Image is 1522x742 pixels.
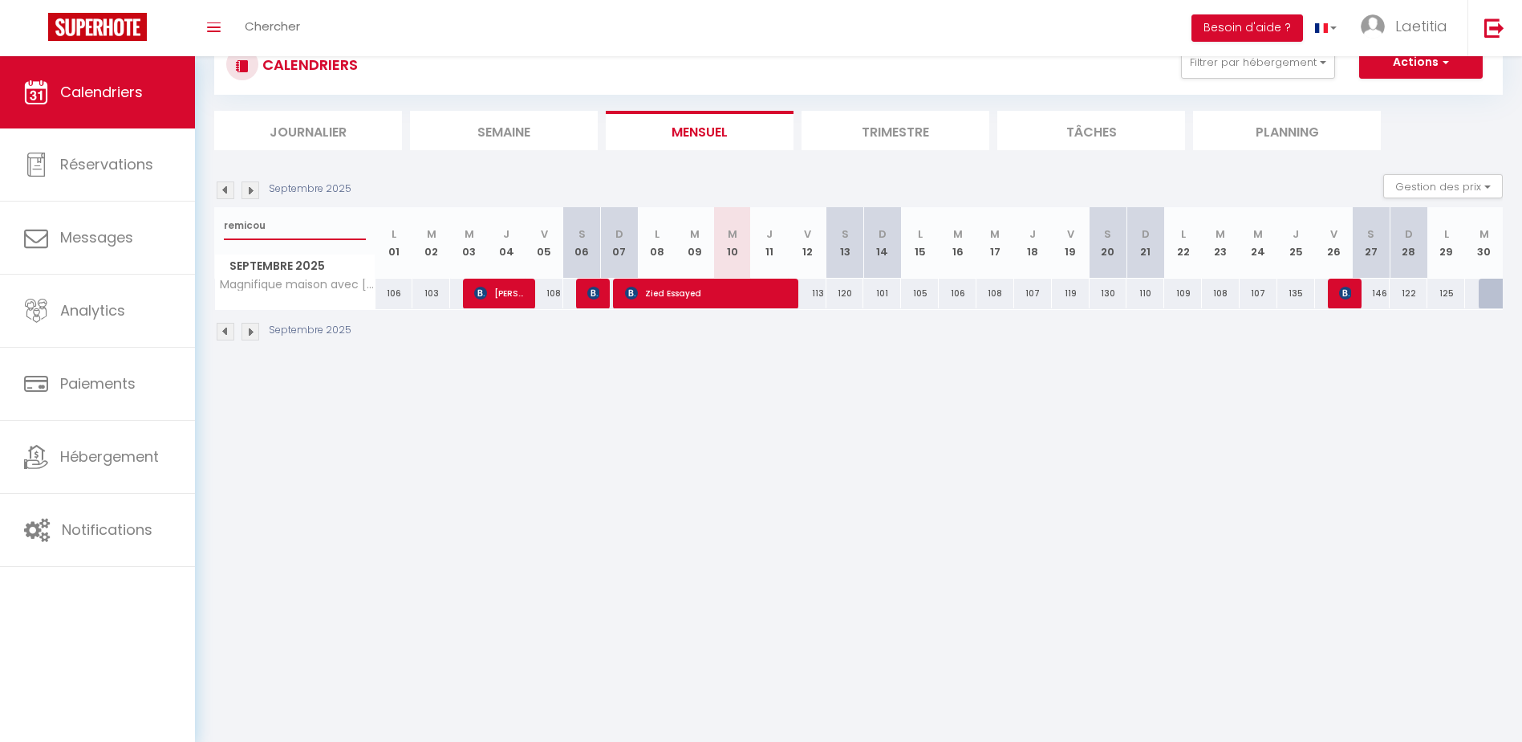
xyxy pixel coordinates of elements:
[474,278,525,308] span: [PERSON_NAME]
[269,323,351,338] p: Septembre 2025
[953,226,963,242] abbr: M
[901,207,939,279] th: 15
[245,18,300,35] span: Chercher
[375,279,413,308] div: 106
[615,226,623,242] abbr: D
[1240,207,1277,279] th: 24
[541,226,548,242] abbr: V
[215,255,375,278] span: Septembre 2025
[587,278,600,308] span: [PERSON_NAME]
[1484,18,1504,38] img: logout
[976,207,1014,279] th: 17
[863,279,901,308] div: 101
[601,207,639,279] th: 07
[1164,279,1202,308] div: 109
[217,279,378,291] span: Magnifique maison avec [PERSON_NAME]- REMICOURT
[690,226,700,242] abbr: M
[488,207,526,279] th: 04
[465,226,474,242] abbr: M
[224,211,366,240] input: Rechercher un logement...
[1126,207,1164,279] th: 21
[826,279,864,308] div: 120
[412,279,450,308] div: 103
[60,446,159,467] span: Hébergement
[1029,226,1036,242] abbr: J
[1330,226,1337,242] abbr: V
[1052,207,1090,279] th: 19
[258,47,358,83] h3: CALENDRIERS
[450,207,488,279] th: 03
[751,207,789,279] th: 11
[766,226,773,242] abbr: J
[676,207,713,279] th: 09
[901,279,939,308] div: 105
[1427,279,1465,308] div: 125
[1444,226,1449,242] abbr: L
[1352,207,1390,279] th: 27
[13,6,61,55] button: Ouvrir le widget de chat LiveChat
[1465,207,1503,279] th: 30
[1067,226,1074,242] abbr: V
[503,226,509,242] abbr: J
[1253,226,1263,242] abbr: M
[1361,14,1385,39] img: ...
[990,226,1000,242] abbr: M
[606,111,793,150] li: Mensuel
[578,226,586,242] abbr: S
[1315,207,1353,279] th: 26
[1367,226,1374,242] abbr: S
[269,181,351,197] p: Septembre 2025
[939,207,976,279] th: 16
[1090,207,1127,279] th: 20
[1014,207,1052,279] th: 18
[563,207,601,279] th: 06
[1359,47,1483,79] button: Actions
[1390,207,1427,279] th: 28
[1339,278,1352,308] span: [PERSON_NAME]
[427,226,436,242] abbr: M
[918,226,923,242] abbr: L
[62,520,152,540] span: Notifications
[1126,279,1164,308] div: 110
[1181,226,1186,242] abbr: L
[1277,207,1315,279] th: 25
[939,279,976,308] div: 106
[60,373,136,393] span: Paiements
[728,226,737,242] abbr: M
[1390,279,1427,308] div: 122
[1142,226,1150,242] abbr: D
[638,207,676,279] th: 08
[804,226,811,242] abbr: V
[1405,226,1413,242] abbr: D
[1181,47,1335,79] button: Filtrer par hébergement
[1216,226,1225,242] abbr: M
[412,207,450,279] th: 02
[1202,279,1240,308] div: 108
[1014,279,1052,308] div: 107
[1193,111,1381,150] li: Planning
[1240,279,1277,308] div: 107
[60,227,133,247] span: Messages
[1479,226,1489,242] abbr: M
[410,111,598,150] li: Semaine
[1202,207,1240,279] th: 23
[879,226,887,242] abbr: D
[997,111,1185,150] li: Tâches
[214,111,402,150] li: Journalier
[802,111,989,150] li: Trimestre
[842,226,849,242] abbr: S
[1352,279,1390,308] div: 146
[1293,226,1299,242] abbr: J
[526,207,563,279] th: 05
[713,207,751,279] th: 10
[60,300,125,320] span: Analytics
[1395,16,1447,36] span: Laetitia
[863,207,901,279] th: 14
[526,279,563,308] div: 108
[1191,14,1303,42] button: Besoin d'aide ?
[48,13,147,41] img: Super Booking
[60,154,153,174] span: Réservations
[375,207,413,279] th: 01
[1427,207,1465,279] th: 29
[60,82,143,102] span: Calendriers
